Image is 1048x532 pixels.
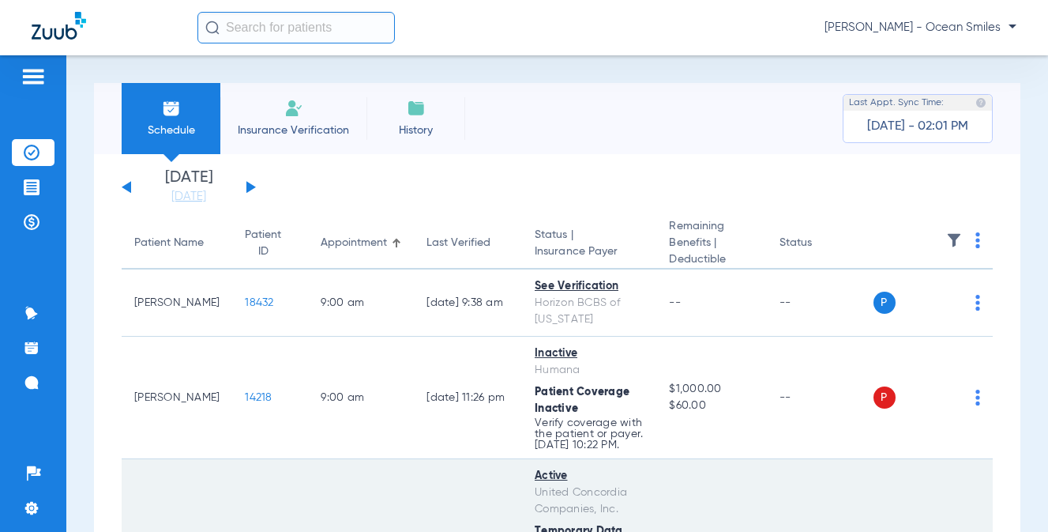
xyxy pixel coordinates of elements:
[522,218,656,270] th: Status |
[122,270,232,337] td: [PERSON_NAME]
[669,398,753,414] span: $60.00
[378,123,453,138] span: History
[535,485,644,518] div: United Concordia Companies, Inc.
[535,345,644,362] div: Inactive
[535,387,629,414] span: Patient Coverage Inactive
[669,381,753,398] span: $1,000.00
[407,99,426,118] img: History
[134,235,204,251] div: Patient Name
[245,297,273,308] span: 18432
[414,270,522,337] td: [DATE] 9:38 AM
[825,20,1016,36] span: [PERSON_NAME] - Ocean Smiles
[873,292,896,314] span: P
[134,235,220,251] div: Patient Name
[975,97,986,108] img: last sync help info
[873,387,896,409] span: P
[535,243,644,260] span: Insurance Payer
[669,297,681,308] span: --
[975,390,980,406] img: group-dot-blue.svg
[232,123,355,138] span: Insurance Verification
[669,251,753,268] span: Deductible
[426,235,509,251] div: Last Verified
[535,362,644,379] div: Humana
[975,295,980,311] img: group-dot-blue.svg
[767,337,873,459] td: --
[426,235,490,251] div: Last Verified
[141,170,236,205] li: [DATE]
[535,295,644,328] div: Horizon BCBS of [US_STATE]
[308,270,414,337] td: 9:00 AM
[32,12,86,40] img: Zuub Logo
[849,95,944,111] span: Last Appt. Sync Time:
[535,278,644,295] div: See Verification
[969,456,1048,532] iframe: Chat Widget
[321,235,401,251] div: Appointment
[141,189,236,205] a: [DATE]
[197,12,395,43] input: Search for patients
[414,337,522,459] td: [DATE] 11:26 PM
[535,417,644,451] p: Verify coverage with the patient or payer. [DATE] 10:22 PM.
[535,468,644,485] div: Active
[21,67,46,86] img: hamburger-icon
[284,99,303,118] img: Manual Insurance Verification
[133,123,208,138] span: Schedule
[245,392,272,403] span: 14218
[867,119,968,134] span: [DATE] - 02:01 PM
[245,227,295,260] div: Patient ID
[975,232,980,248] img: group-dot-blue.svg
[308,337,414,459] td: 9:00 AM
[656,218,766,270] th: Remaining Benefits |
[245,227,281,260] div: Patient ID
[205,21,220,35] img: Search Icon
[767,218,873,270] th: Status
[767,270,873,337] td: --
[122,337,232,459] td: [PERSON_NAME]
[162,99,181,118] img: Schedule
[946,232,962,248] img: filter.svg
[321,235,387,251] div: Appointment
